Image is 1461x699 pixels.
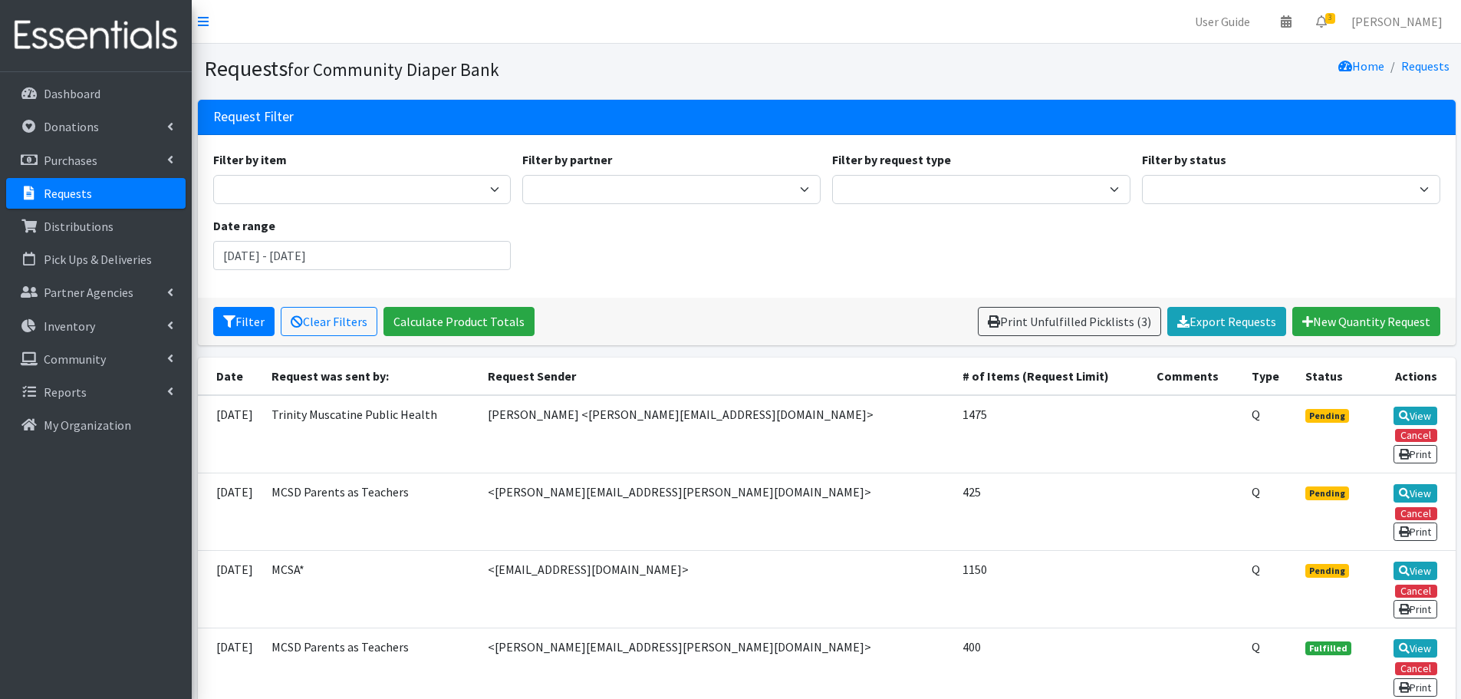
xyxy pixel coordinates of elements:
label: Filter by status [1142,150,1226,169]
th: Request was sent by: [262,358,479,395]
span: Fulfilled [1305,641,1351,655]
a: [PERSON_NAME] [1339,6,1455,37]
a: Pick Ups & Deliveries [6,244,186,275]
abbr: Quantity [1252,484,1260,500]
span: Pending [1305,486,1349,500]
p: Community [44,351,106,367]
td: MCSD Parents as Teachers [262,473,479,550]
td: [DATE] [198,473,262,550]
a: Print [1394,678,1437,697]
a: Export Requests [1167,307,1286,336]
td: 425 [953,473,1147,550]
td: Trinity Muscatine Public Health [262,395,479,473]
p: Requests [44,186,92,201]
a: View [1394,407,1437,425]
p: Distributions [44,219,114,234]
p: My Organization [44,417,131,433]
a: View [1394,562,1437,580]
label: Date range [213,216,275,235]
a: Print Unfulfilled Picklists (3) [978,307,1161,336]
a: Partner Agencies [6,277,186,308]
abbr: Quantity [1252,562,1260,577]
p: Donations [44,119,99,134]
td: 1150 [953,551,1147,628]
button: Cancel [1395,507,1437,520]
button: Cancel [1395,429,1437,442]
span: 3 [1325,13,1335,24]
td: [DATE] [198,551,262,628]
input: January 1, 2011 - December 31, 2011 [213,241,512,270]
a: User Guide [1183,6,1262,37]
th: Request Sender [479,358,954,395]
a: My Organization [6,410,186,440]
a: View [1394,484,1437,503]
a: Community [6,344,186,374]
th: Comments [1147,358,1242,395]
button: Cancel [1395,585,1437,598]
td: <[EMAIL_ADDRESS][DOMAIN_NAME]> [479,551,954,628]
img: HumanEssentials [6,10,186,61]
a: Print [1394,445,1437,463]
a: 3 [1304,6,1339,37]
a: View [1394,639,1437,658]
a: Clear Filters [281,307,377,336]
label: Filter by item [213,150,287,169]
button: Filter [213,307,275,336]
a: Donations [6,111,186,142]
th: Date [198,358,262,395]
abbr: Quantity [1252,407,1260,422]
p: Inventory [44,318,95,334]
a: Requests [6,178,186,209]
th: Status [1296,358,1371,395]
th: # of Items (Request Limit) [953,358,1147,395]
span: Pending [1305,409,1349,423]
abbr: Quantity [1252,639,1260,654]
th: Type [1242,358,1297,395]
a: Home [1338,58,1384,74]
label: Filter by partner [522,150,612,169]
td: [DATE] [198,395,262,473]
span: Pending [1305,564,1349,578]
a: Reports [6,377,186,407]
a: Print [1394,600,1437,618]
small: for Community Diaper Bank [288,58,499,81]
h1: Requests [204,55,821,82]
th: Actions [1371,358,1455,395]
a: Requests [1401,58,1449,74]
a: Dashboard [6,78,186,109]
p: Purchases [44,153,97,168]
a: Distributions [6,211,186,242]
button: Cancel [1395,662,1437,675]
p: Partner Agencies [44,285,133,300]
td: <[PERSON_NAME][EMAIL_ADDRESS][PERSON_NAME][DOMAIN_NAME]> [479,473,954,550]
a: Print [1394,523,1437,541]
p: Reports [44,384,87,400]
label: Filter by request type [832,150,951,169]
a: Inventory [6,311,186,341]
td: MCSA* [262,551,479,628]
a: New Quantity Request [1292,307,1440,336]
td: [PERSON_NAME] <[PERSON_NAME][EMAIL_ADDRESS][DOMAIN_NAME]> [479,395,954,473]
td: 1475 [953,395,1147,473]
h3: Request Filter [213,109,294,125]
p: Dashboard [44,86,100,101]
a: Purchases [6,145,186,176]
p: Pick Ups & Deliveries [44,252,152,267]
a: Calculate Product Totals [383,307,535,336]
